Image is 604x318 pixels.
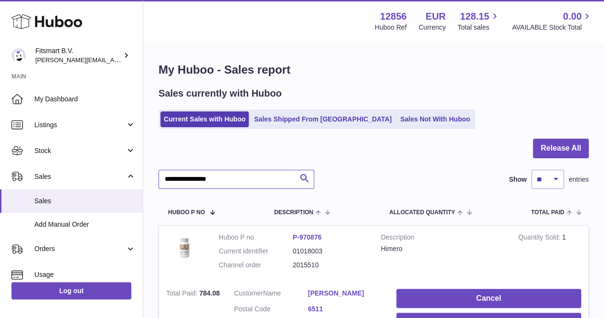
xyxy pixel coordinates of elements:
[160,111,249,127] a: Current Sales with Huboo
[308,305,382,314] a: 6511
[381,244,504,253] div: Himero
[234,305,308,316] dt: Postal Code
[569,175,589,184] span: entries
[34,244,126,253] span: Orders
[308,289,382,298] a: [PERSON_NAME]
[34,172,126,181] span: Sales
[511,226,588,282] td: 1
[34,270,136,279] span: Usage
[457,23,500,32] span: Total sales
[168,209,205,216] span: Huboo P no
[380,10,407,23] strong: 12856
[35,56,191,64] span: [PERSON_NAME][EMAIL_ADDRESS][DOMAIN_NAME]
[293,261,367,270] dd: 2015510
[389,209,455,216] span: ALLOCATED Quantity
[381,233,504,244] strong: Description
[512,10,593,32] a: 0.00 AVAILABLE Stock Total
[219,247,293,256] dt: Current identifier
[509,175,527,184] label: Show
[234,289,308,300] dt: Name
[35,46,121,65] div: Fitsmart B.V.
[460,10,489,23] span: 128.15
[166,233,204,261] img: 128561711358723.png
[512,23,593,32] span: AVAILABLE Stock Total
[533,139,589,158] button: Release All
[425,10,445,23] strong: EUR
[274,209,313,216] span: Description
[219,233,293,242] dt: Huboo P no
[563,10,582,23] span: 0.00
[457,10,500,32] a: 128.15 Total sales
[531,209,564,216] span: Total paid
[34,121,126,130] span: Listings
[159,87,282,100] h2: Sales currently with Huboo
[234,289,263,297] span: Customer
[293,247,367,256] dd: 01018003
[11,282,131,299] a: Log out
[34,146,126,155] span: Stock
[375,23,407,32] div: Huboo Ref
[518,233,562,243] strong: Quantity Sold
[419,23,446,32] div: Currency
[34,197,136,206] span: Sales
[11,48,26,63] img: jonathan@leaderoo.com
[199,289,220,297] span: 784.08
[396,289,581,308] button: Cancel
[34,95,136,104] span: My Dashboard
[397,111,473,127] a: Sales Not With Huboo
[34,220,136,229] span: Add Manual Order
[293,233,322,241] a: P-970876
[159,62,589,77] h1: My Huboo - Sales report
[219,261,293,270] dt: Channel order
[166,289,199,299] strong: Total Paid
[251,111,395,127] a: Sales Shipped From [GEOGRAPHIC_DATA]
